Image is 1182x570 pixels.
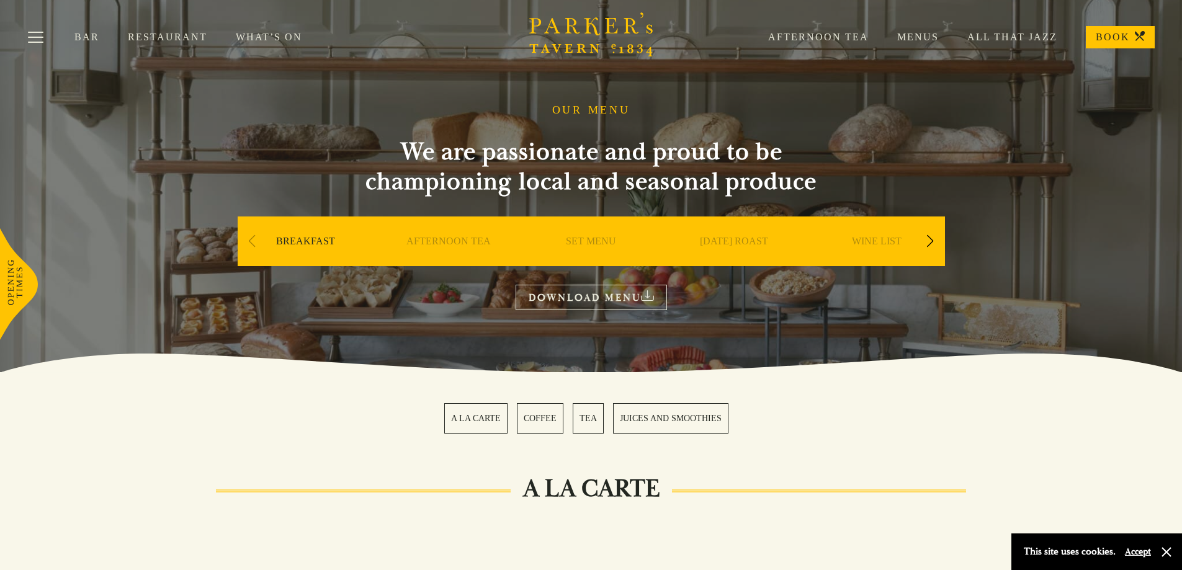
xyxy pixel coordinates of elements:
a: 1 / 4 [444,403,508,434]
div: 5 / 9 [808,216,945,303]
a: 2 / 4 [517,403,563,434]
div: Next slide [922,228,939,255]
h1: OUR MENU [552,104,630,117]
a: 4 / 4 [613,403,728,434]
div: 1 / 9 [238,216,374,303]
a: WINE LIST [852,235,902,285]
h2: We are passionate and proud to be championing local and seasonal produce [343,137,839,197]
a: BREAKFAST [276,235,335,285]
a: 3 / 4 [573,403,604,434]
button: Close and accept [1160,546,1173,558]
a: DOWNLOAD MENU [516,285,667,310]
a: [DATE] ROAST [700,235,768,285]
button: Accept [1125,546,1151,558]
div: 2 / 9 [380,216,517,303]
a: AFTERNOON TEA [406,235,491,285]
a: SET MENU [566,235,616,285]
div: 4 / 9 [666,216,802,303]
div: 3 / 9 [523,216,660,303]
div: Previous slide [244,228,261,255]
p: This site uses cookies. [1024,543,1116,561]
h2: A LA CARTE [511,474,672,504]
